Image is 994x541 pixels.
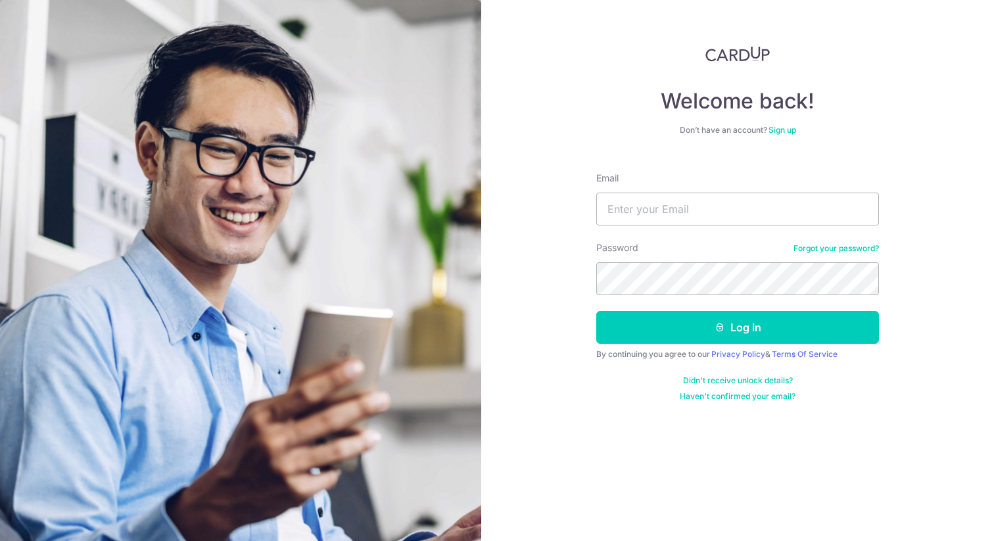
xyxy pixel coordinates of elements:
[705,46,770,62] img: CardUp Logo
[596,311,879,344] button: Log in
[596,241,638,254] label: Password
[711,349,765,359] a: Privacy Policy
[596,88,879,114] h4: Welcome back!
[596,349,879,360] div: By continuing you agree to our &
[596,172,619,185] label: Email
[596,193,879,225] input: Enter your Email
[772,349,838,359] a: Terms Of Service
[596,125,879,135] div: Don’t have an account?
[683,375,793,386] a: Didn't receive unlock details?
[680,391,795,402] a: Haven't confirmed your email?
[793,243,879,254] a: Forgot your password?
[769,125,796,135] a: Sign up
